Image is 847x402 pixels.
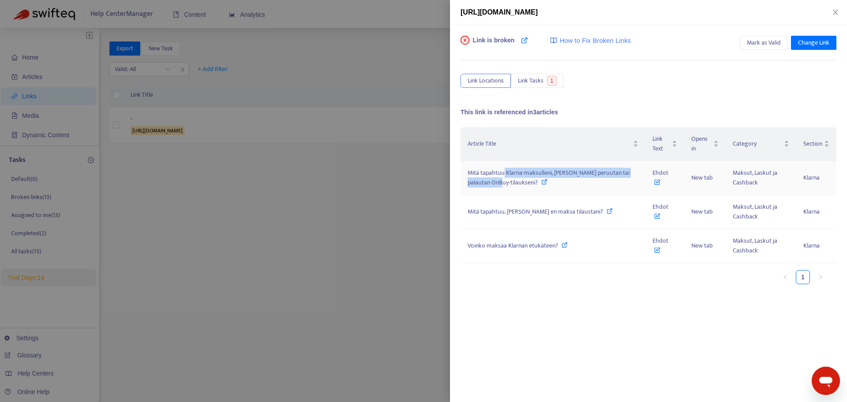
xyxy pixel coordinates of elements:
button: Change Link [791,36,836,50]
span: New tab [691,173,713,183]
span: Link Text [652,134,671,154]
th: Link Text [645,127,685,161]
button: Close [829,8,842,17]
span: close [832,9,839,16]
span: Klarna [803,240,820,251]
a: How to Fix Broken Links [550,36,631,46]
span: Article Title [468,139,631,149]
button: Mark as Valid [740,36,788,50]
span: Ehdot [652,236,668,255]
span: New tab [691,240,713,251]
span: Section [803,139,822,149]
span: 1 [547,76,557,86]
span: Voinko maksaa Klarnan etukäteen? [468,240,558,251]
span: Link Locations [468,76,504,86]
span: close-circle [461,36,469,45]
img: image-link [550,37,557,44]
button: Link Tasks1 [511,74,564,88]
span: left [783,274,788,280]
span: Ehdot [652,202,668,222]
button: right [813,270,828,284]
span: New tab [691,207,713,217]
button: left [778,270,792,284]
span: Category [733,139,782,149]
th: Article Title [461,127,645,161]
span: Opens in [691,134,711,154]
span: Klarna [803,207,820,217]
th: Opens in [684,127,725,161]
span: How to Fix Broken Links [559,36,631,46]
a: 1 [796,271,810,284]
iframe: Button to launch messaging window, conversation in progress [812,367,840,395]
li: Previous Page [778,270,792,284]
span: [URL][DOMAIN_NAME] [461,8,538,16]
span: Mark as Valid [747,38,781,48]
li: Next Page [813,270,828,284]
span: right [818,274,823,280]
span: Mitä tapahtuu, [PERSON_NAME] en maksa tilaustani? [468,207,603,217]
span: Maksut, Laskut ja Cashback [733,236,777,255]
span: Maksut, Laskut ja Cashback [733,168,777,188]
span: Maksut, Laskut ja Cashback [733,202,777,222]
span: This link is referenced in 3 articles [461,109,558,116]
span: Klarna [803,173,820,183]
span: Link is broken [473,36,515,53]
th: Category [726,127,796,161]
span: Ehdot [652,168,668,188]
span: Change Link [798,38,829,48]
button: Link Locations [461,74,511,88]
th: Section [796,127,836,161]
span: Link Tasks [518,76,543,86]
span: Mitä tapahtuu Klarna-maksulleni, [PERSON_NAME] peruutan tai palautan OnBuy-tilaukseni? [468,168,630,188]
